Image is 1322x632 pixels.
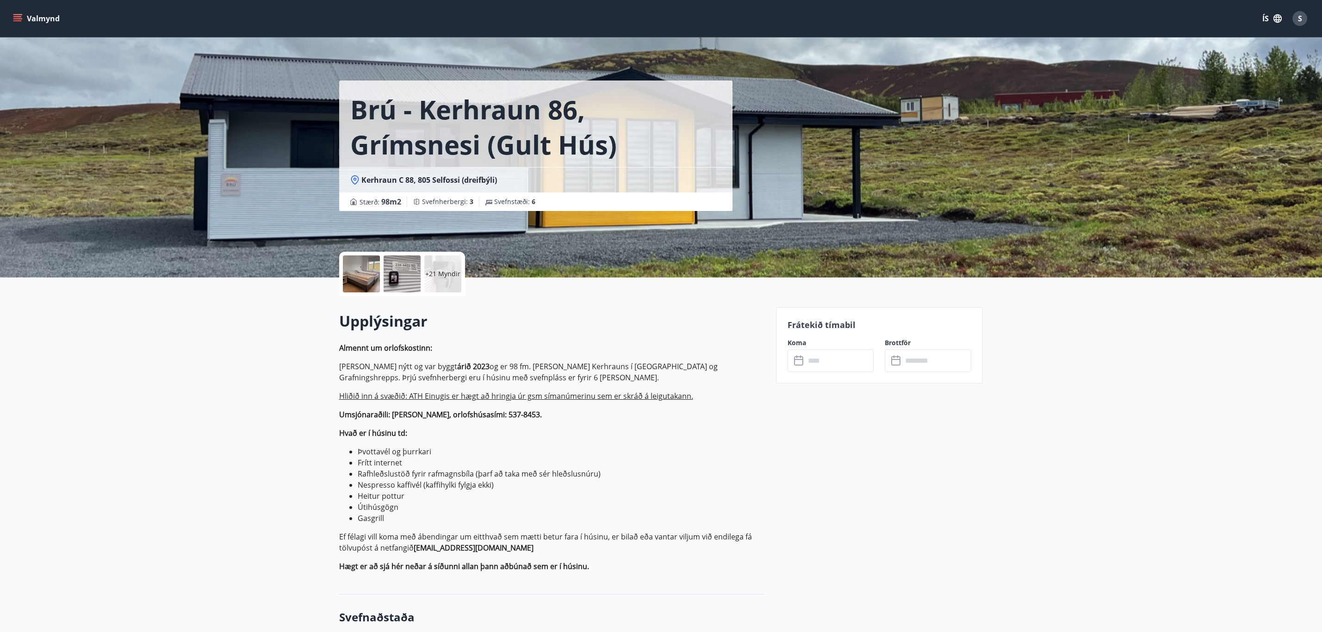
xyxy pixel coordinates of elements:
[361,175,497,185] span: Kerhraun C 88, 805 Selfossi (dreifbýli)
[885,338,971,347] label: Brottför
[339,561,589,571] strong: Hægt er að sjá hér neðar á síðunni allan þann aðbúnað sem er í húsinu.
[339,428,407,438] strong: Hvað er í húsinu td:
[358,479,765,490] li: Nespresso kaffivél (kaffihylki fylgja ekki)
[381,197,401,207] span: 98 m2
[339,343,432,353] strong: Almennt um orlofskostinn:
[358,457,765,468] li: Frítt internet
[1257,10,1287,27] button: ÍS
[339,609,765,625] h3: Svefnaðstaða
[358,513,765,524] li: Gasgrill
[358,468,765,479] li: Rafhleðslustöð fyrir rafmagnsbíla (þarf að taka með sér hleðslusnúru)
[422,197,473,206] span: Svefnherbergi :
[494,197,535,206] span: Svefnstæði :
[350,92,721,162] h1: Brú - Kerhraun 86, Grímsnesi (gult hús)
[788,319,972,331] p: Frátekið tímabil
[532,197,535,206] span: 6
[358,502,765,513] li: Útihúsgögn
[360,196,401,207] span: Stærð :
[339,311,765,331] h2: Upplýsingar
[457,361,490,372] strong: árið 2023
[339,531,765,553] p: Ef félagi vill koma með ábendingar um eitthvað sem mætti betur fara í húsinu, er bilað eða vantar...
[339,409,542,420] strong: Umsjónaraðili: [PERSON_NAME], orlofshúsasími: 537-8453.
[358,490,765,502] li: Heitur pottur
[788,338,874,347] label: Koma
[358,446,765,457] li: Þvottavél og þurrkari
[11,10,63,27] button: menu
[339,391,693,401] ins: Hliðið inn á svæðið: ATH Einugis er hægt að hringja úr gsm símanúmerinu sem er skráð á leigutakann.
[339,361,765,383] p: [PERSON_NAME] nýtt og var byggt og er 98 fm. [PERSON_NAME] Kerhrauns í [GEOGRAPHIC_DATA] og Grafn...
[470,197,473,206] span: 3
[414,543,534,553] strong: [EMAIL_ADDRESS][DOMAIN_NAME]
[1289,7,1311,30] button: S
[425,269,460,279] p: +21 Myndir
[1298,13,1302,24] span: S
